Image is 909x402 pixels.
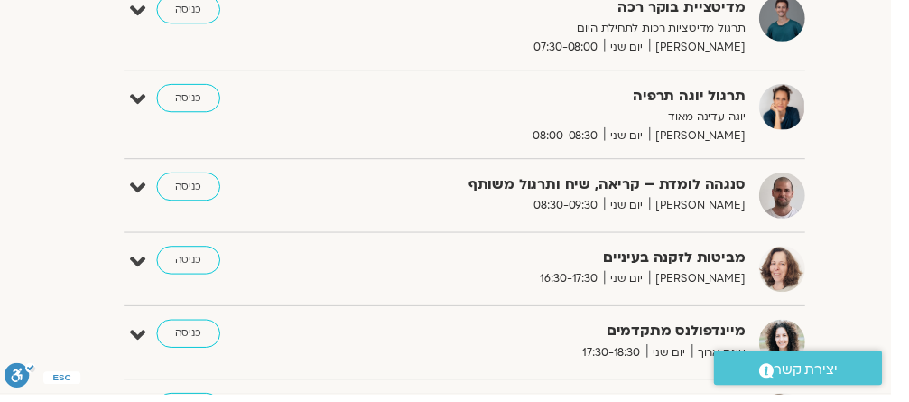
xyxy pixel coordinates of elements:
[663,39,761,58] span: [PERSON_NAME]
[663,129,761,148] span: [PERSON_NAME]
[663,276,761,294] span: [PERSON_NAME]
[373,110,761,129] p: יוגה עדינה מאוד
[663,201,761,220] span: [PERSON_NAME]
[617,276,663,294] span: יום שני
[539,201,617,220] span: 08:30-09:30
[617,129,663,148] span: יום שני
[160,251,225,280] a: כניסה
[617,39,663,58] span: יום שני
[373,326,761,351] strong: מיינדפולנס מתקדמים
[160,326,225,355] a: כניסה
[790,365,855,389] span: יצירת קשר
[160,176,225,205] a: כניסה
[160,86,225,115] a: כניסה
[617,201,663,220] span: יום שני
[373,176,761,201] strong: סנגהה לומדת – קריאה, שיח ותרגול משותף
[373,251,761,276] strong: מביטות לזקנה בעיניים
[589,351,660,369] span: 17:30-18:30
[545,276,617,294] span: 16:30-17:30
[660,351,706,369] span: יום שני
[728,358,900,393] a: יצירת קשר
[539,39,617,58] span: 07:30-08:00
[538,129,617,148] span: 08:00-08:30
[373,86,761,110] strong: תרגול יוגה תרפיה
[373,20,761,39] p: תרגול מדיטציות רכות לתחילת היום
[706,351,761,369] span: עינת ארוך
